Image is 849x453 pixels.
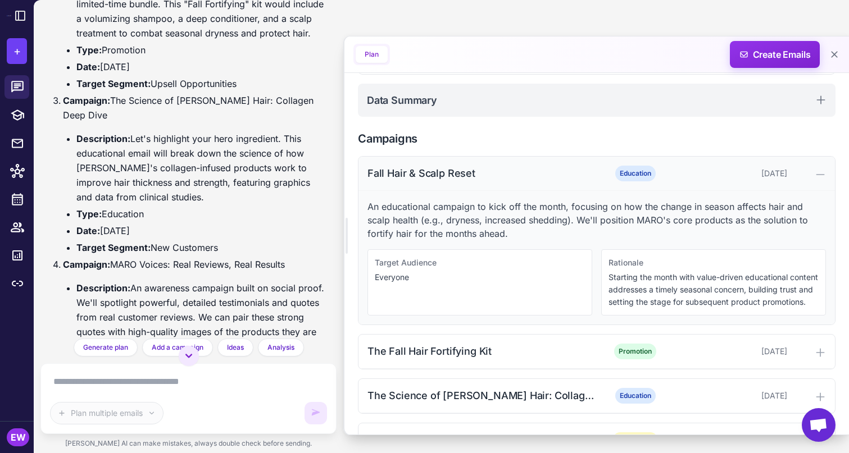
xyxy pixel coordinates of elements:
[267,342,294,353] span: Analysis
[40,434,337,453] div: [PERSON_NAME] AI can make mistakes, always double check before sending.
[7,428,29,446] div: EW
[356,46,388,63] button: Plan
[615,388,656,404] span: Education
[76,223,328,238] li: [DATE]
[63,93,328,122] p: The Science of [PERSON_NAME] Hair: Collagen Deep Dive
[614,344,656,359] span: Promotion
[76,281,328,354] li: An awareness campaign built on social proof. We'll spotlight powerful, detailed testimonials and ...
[367,93,437,108] h2: Data Summary
[676,167,787,180] div: [DATE]
[7,15,11,16] img: Raleon Logo
[63,95,110,106] strong: Campaign:
[50,402,164,424] button: Plan multiple emails
[802,408,836,442] a: Open chat
[74,338,138,356] button: Generate plan
[217,338,253,356] button: Ideas
[76,242,151,253] strong: Target Segment:
[375,257,585,269] div: Target Audience
[83,342,128,353] span: Generate plan
[367,166,594,181] div: Fall Hair & Scalp Reset
[76,76,328,91] li: Upsell Opportunities
[367,388,594,403] div: The Science of [PERSON_NAME] Hair: Collagen Deep Dive
[76,60,328,74] li: [DATE]
[726,41,824,68] span: Create Emails
[76,43,328,57] li: Promotion
[609,257,819,269] div: Rationale
[367,200,826,240] p: An educational campaign to kick off the month, focusing on how the change in season affects hair ...
[76,78,151,89] strong: Target Segment:
[730,41,820,68] button: Create Emails
[676,345,787,358] div: [DATE]
[375,271,585,283] p: Everyone
[367,344,594,359] div: The Fall Hair Fortifying Kit
[76,282,130,294] strong: Description:
[76,44,102,56] strong: Type:
[76,240,328,255] li: New Customers
[142,338,213,356] button: Add a campaign
[76,207,328,221] li: Education
[63,257,328,272] p: MARO Voices: Real Reviews, Real Results
[76,225,100,236] strong: Date:
[615,166,656,181] span: Education
[227,342,244,353] span: Ideas
[76,131,328,204] li: Let's highlight your hero ingredient. This educational email will break down the science of how [...
[13,43,21,60] span: +
[367,432,594,447] div: MARO Voices: Real Reviews, Real Results
[76,133,130,144] strong: Description:
[676,434,787,446] div: [DATE]
[76,208,102,219] strong: Type:
[63,259,110,270] strong: Campaign:
[76,61,100,72] strong: Date:
[609,271,819,308] p: Starting the month with value-driven educational content addresses a timely seasonal concern, bui...
[358,130,836,147] h2: Campaigns
[612,432,658,448] span: Awareness
[7,38,27,64] button: +
[152,342,203,353] span: Add a campaign
[676,390,787,402] div: [DATE]
[258,338,304,356] button: Analysis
